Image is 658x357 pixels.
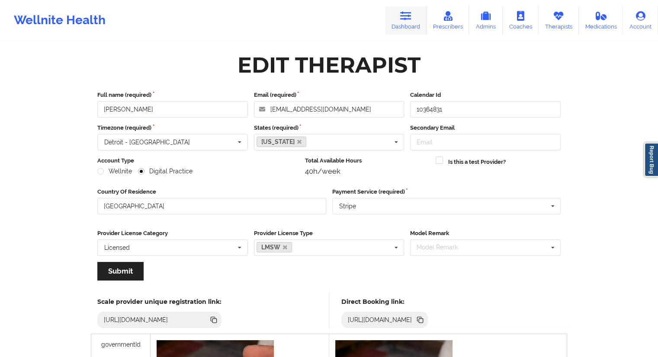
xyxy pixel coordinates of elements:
[97,262,144,280] button: Submit
[332,188,561,196] label: Payment Service (required)
[623,6,658,35] a: Account
[344,316,416,324] div: [URL][DOMAIN_NAME]
[579,6,623,35] a: Medications
[97,188,326,196] label: Country Of Residence
[410,134,561,150] input: Email
[341,298,428,306] h5: Direct Booking link:
[410,101,561,118] input: Calendar Id
[257,242,292,252] a: LMSW
[410,124,561,132] label: Secondary Email
[254,124,404,132] label: States (required)
[410,91,561,99] label: Calendar Id
[339,203,356,209] div: Stripe
[97,229,248,238] label: Provider License Category
[410,229,561,238] label: Model Remark
[238,51,420,79] div: Edit Therapist
[97,124,248,132] label: Timezone (required)
[385,6,427,35] a: Dashboard
[97,101,248,118] input: Full name
[104,139,190,145] div: Detroit - [GEOGRAPHIC_DATA]
[138,168,193,175] label: Digital Practice
[257,137,307,147] a: [US_STATE]
[644,143,658,177] a: Report Bug
[254,91,404,99] label: Email (required)
[305,156,430,165] label: Total Available Hours
[254,229,404,238] label: Provider License Type
[97,91,248,99] label: Full name (required)
[104,245,130,251] div: Licensed
[448,158,506,166] label: Is this a test Provider?
[100,316,172,324] div: [URL][DOMAIN_NAME]
[469,6,503,35] a: Admins
[97,156,299,165] label: Account Type
[414,242,470,252] div: Model Remark
[539,6,579,35] a: Therapists
[97,168,132,175] label: Wellnite
[97,298,221,306] h5: Scale provider unique registration link:
[427,6,469,35] a: Prescribers
[305,167,430,175] div: 40h/week
[254,101,404,118] input: Email address
[503,6,539,35] a: Coaches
